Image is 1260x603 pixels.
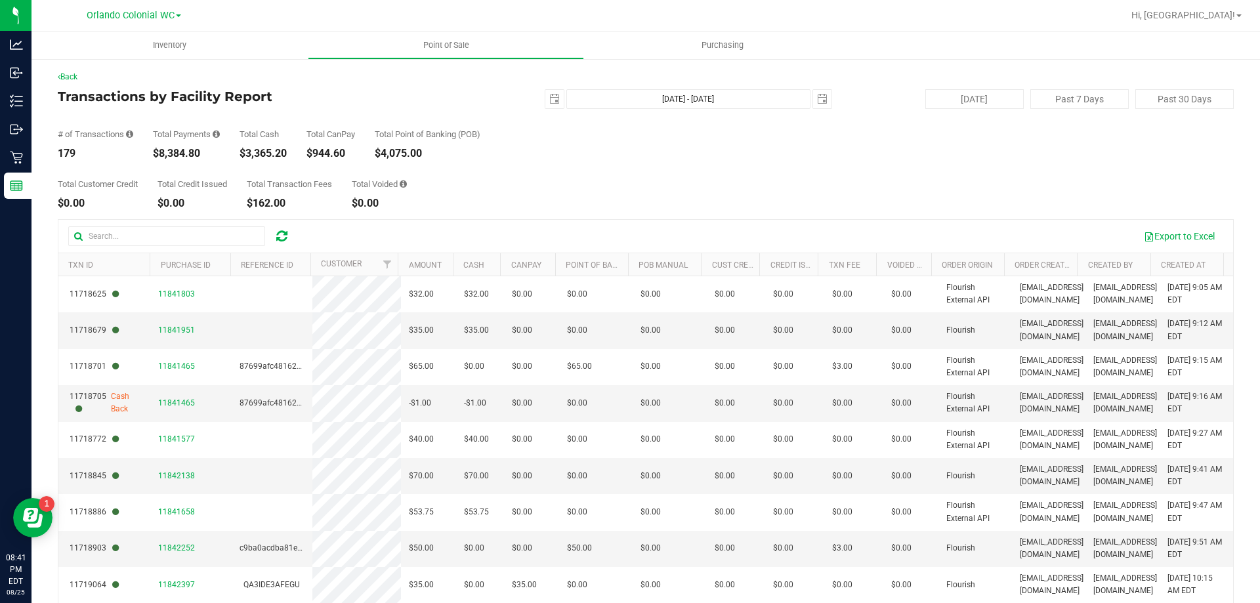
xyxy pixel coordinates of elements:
span: $40.00 [409,433,434,446]
a: Txn Fee [829,260,860,270]
span: $0.00 [512,324,532,337]
span: $0.00 [567,433,587,446]
span: Point of Sale [406,39,487,51]
div: # of Transactions [58,130,133,138]
div: Total Credit Issued [157,180,227,188]
span: $0.00 [773,288,793,301]
span: Flourish External API [946,354,1004,379]
a: Order Created By [1015,260,1085,270]
span: [EMAIL_ADDRESS][DOMAIN_NAME] [1093,390,1157,415]
i: Count of all successful payment transactions, possibly including voids, refunds, and cash-back fr... [126,130,133,138]
span: [EMAIL_ADDRESS][DOMAIN_NAME] [1020,572,1083,597]
div: Total Transaction Fees [247,180,332,188]
a: Purchase ID [161,260,211,270]
span: [DATE] 9:12 AM EDT [1167,318,1225,343]
span: [DATE] 9:16 AM EDT [1167,390,1225,415]
span: $0.00 [512,470,532,482]
span: $0.00 [640,324,661,337]
span: $0.00 [773,360,793,373]
button: Past 7 Days [1030,89,1129,109]
inline-svg: Analytics [10,38,23,51]
span: -$1.00 [409,397,431,409]
span: Inventory [135,39,204,51]
span: c9ba0acdba81e313123ce0f49938678a [240,543,381,552]
span: 11841465 [158,398,195,407]
span: $50.00 [409,542,434,554]
span: $0.00 [891,470,912,482]
div: $944.60 [306,148,355,159]
a: CanPay [511,260,541,270]
span: $0.00 [512,288,532,301]
inline-svg: Retail [10,151,23,164]
span: [EMAIL_ADDRESS][DOMAIN_NAME] [1093,536,1157,561]
span: 11719064 [70,579,119,591]
a: Point of Sale [308,31,584,59]
span: 11842397 [158,580,195,589]
a: Cust Credit [712,260,760,270]
span: $0.00 [891,542,912,554]
span: $35.00 [512,579,537,591]
a: Created By [1088,260,1133,270]
span: QA3IDE3AFEGU [243,580,300,589]
a: POB Manual [639,260,688,270]
div: $162.00 [247,198,332,209]
span: $0.00 [891,288,912,301]
i: Sum of all voided payment transaction amounts, excluding tips and transaction fees. [400,180,407,188]
span: [EMAIL_ADDRESS][DOMAIN_NAME] [1020,463,1083,488]
span: [EMAIL_ADDRESS][DOMAIN_NAME] [1093,354,1157,379]
span: select [813,90,831,108]
span: $0.00 [891,397,912,409]
span: $0.00 [891,433,912,446]
span: 11718886 [70,506,119,518]
span: $35.00 [464,324,489,337]
span: $0.00 [832,324,852,337]
span: [DATE] 9:15 AM EDT [1167,354,1225,379]
span: 11841577 [158,434,195,444]
span: $0.00 [567,397,587,409]
a: TXN ID [68,260,93,270]
span: [EMAIL_ADDRESS][DOMAIN_NAME] [1020,318,1083,343]
a: Point of Banking (POB) [566,260,659,270]
span: $0.00 [567,470,587,482]
span: $50.00 [567,542,592,554]
span: 11718625 [70,288,119,301]
span: $0.00 [464,542,484,554]
span: $65.00 [409,360,434,373]
a: Voided Payment [887,260,952,270]
span: $0.00 [773,579,793,591]
span: 11841951 [158,325,195,335]
span: $0.00 [715,579,735,591]
span: [EMAIL_ADDRESS][DOMAIN_NAME] [1020,354,1083,379]
span: [DATE] 9:47 AM EDT [1167,499,1225,524]
div: Total Point of Banking (POB) [375,130,480,138]
a: Back [58,72,77,81]
span: [EMAIL_ADDRESS][DOMAIN_NAME] [1020,281,1083,306]
span: $0.00 [832,506,852,518]
span: $0.00 [512,433,532,446]
span: $53.75 [409,506,434,518]
span: select [545,90,564,108]
button: [DATE] [925,89,1024,109]
span: $0.00 [715,542,735,554]
span: Flourish [946,579,975,591]
span: 11718772 [70,433,119,446]
inline-svg: Outbound [10,123,23,136]
span: $0.00 [567,579,587,591]
span: $0.00 [832,579,852,591]
span: $0.00 [640,288,661,301]
input: Search... [68,226,265,246]
span: Purchasing [684,39,761,51]
span: Flourish External API [946,390,1004,415]
span: $0.00 [832,433,852,446]
span: [EMAIL_ADDRESS][DOMAIN_NAME] [1020,427,1083,452]
span: $0.00 [891,324,912,337]
a: Created At [1161,260,1206,270]
span: $40.00 [464,433,489,446]
a: Customer [321,259,362,268]
span: $0.00 [891,360,912,373]
div: Total CanPay [306,130,355,138]
span: $0.00 [512,360,532,373]
span: [EMAIL_ADDRESS][DOMAIN_NAME] [1020,536,1083,561]
p: 08:41 PM EDT [6,552,26,587]
span: $0.00 [640,397,661,409]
